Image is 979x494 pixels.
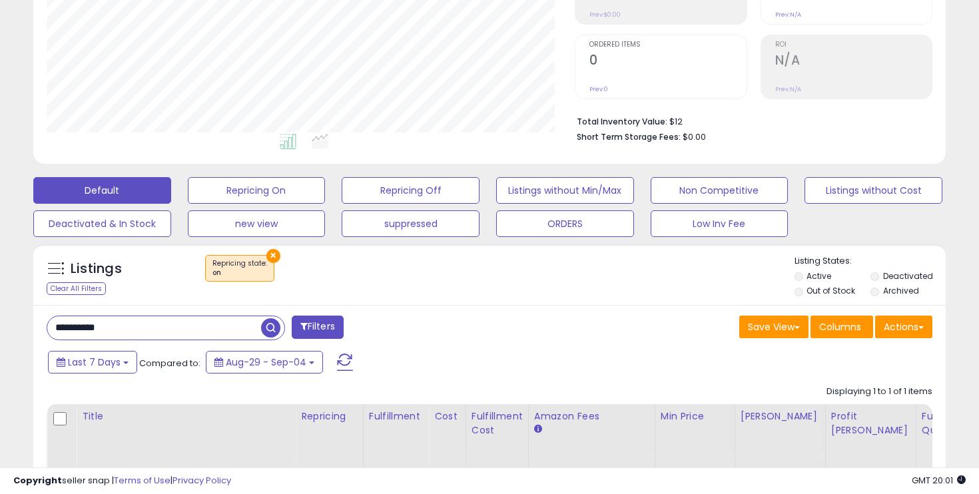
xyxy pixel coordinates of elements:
button: Low Inv Fee [651,210,789,237]
button: Listings without Min/Max [496,177,634,204]
div: Min Price [661,409,729,423]
button: Actions [875,316,932,338]
button: new view [188,210,326,237]
b: Total Inventory Value: [577,116,667,127]
button: Save View [739,316,809,338]
button: × [266,249,280,263]
div: seller snap | | [13,475,231,487]
h2: N/A [775,53,932,71]
a: Privacy Policy [172,474,231,487]
button: Repricing On [188,177,326,204]
button: suppressed [342,210,480,237]
p: Listing States: [795,255,946,268]
div: Fulfillment Cost [472,409,523,437]
div: Title [82,409,290,423]
a: Terms of Use [114,474,170,487]
div: Cost [434,409,460,423]
small: Amazon Fees. [534,423,542,435]
div: Clear All Filters [47,282,106,295]
span: Last 7 Days [68,356,121,369]
label: Archived [883,285,919,296]
div: Displaying 1 to 1 of 1 items [826,385,932,398]
span: Compared to: [139,357,200,370]
div: Repricing [301,409,358,423]
div: Fulfillable Quantity [922,409,968,437]
button: Non Competitive [651,177,789,204]
span: $0.00 [683,130,706,143]
label: Deactivated [883,270,933,282]
div: Profit [PERSON_NAME] [831,409,910,437]
span: 2025-09-12 20:01 GMT [912,474,966,487]
label: Active [807,270,831,282]
small: Prev: 0 [589,85,608,93]
span: Ordered Items [589,41,746,49]
button: Last 7 Days [48,351,137,373]
span: ROI [775,41,932,49]
b: Short Term Storage Fees: [577,131,681,142]
span: Aug-29 - Sep-04 [226,356,306,369]
label: Out of Stock [807,285,855,296]
button: Default [33,177,171,204]
small: Prev: N/A [775,11,801,19]
button: Repricing Off [342,177,480,204]
div: on [212,268,267,278]
button: ORDERS [496,210,634,237]
button: Deactivated & In Stock [33,210,171,237]
button: Columns [811,316,873,338]
button: Listings without Cost [805,177,942,204]
button: Filters [292,316,344,339]
span: Repricing state : [212,258,267,278]
small: Prev: $0.00 [589,11,621,19]
div: [PERSON_NAME] [741,409,820,423]
div: Fulfillment [369,409,423,423]
div: Amazon Fees [534,409,649,423]
h2: 0 [589,53,746,71]
li: $12 [577,113,922,128]
h5: Listings [71,260,122,278]
span: Columns [819,320,861,334]
small: Prev: N/A [775,85,801,93]
button: Aug-29 - Sep-04 [206,351,323,373]
strong: Copyright [13,474,62,487]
